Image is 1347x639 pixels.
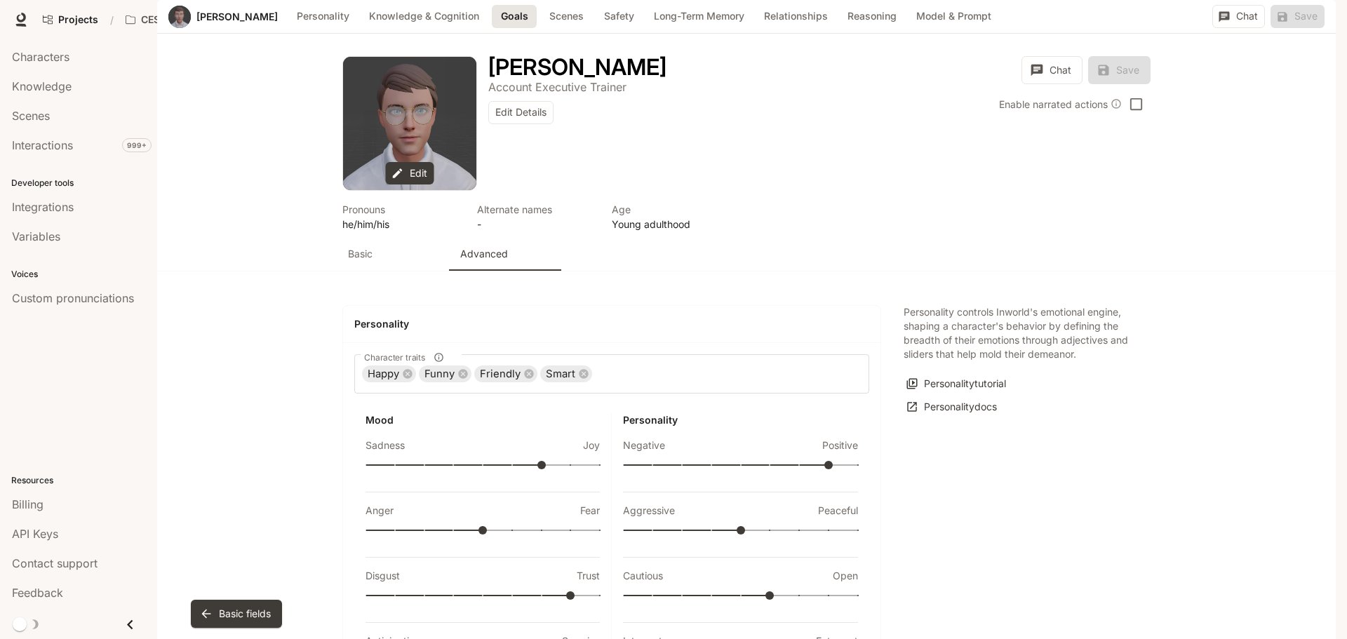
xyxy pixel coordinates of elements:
[474,365,537,382] div: Friendly
[757,5,835,28] button: Relationships
[419,365,471,382] div: Funny
[366,569,400,583] p: Disgust
[647,5,751,28] button: Long-Term Memory
[290,5,356,28] button: Personality
[348,247,373,261] p: Basic
[577,569,600,583] p: Trust
[822,438,858,452] p: Positive
[623,413,858,427] h6: Personality
[386,162,434,185] button: Edit
[366,413,600,427] h6: Mood
[540,366,581,382] span: Smart
[488,56,666,79] button: Open character details dialog
[909,5,998,28] button: Model & Prompt
[904,305,1128,361] p: Personality controls Inworld's emotional engine, shaping a character's behavior by defining the b...
[596,5,641,28] button: Safety
[1021,56,1083,84] button: Chat
[364,351,425,363] span: Character traits
[1212,5,1265,28] button: Chat
[168,6,191,28] button: Open character avatar dialog
[623,569,663,583] p: Cautious
[840,5,904,28] button: Reasoning
[196,12,278,22] a: [PERSON_NAME]
[488,53,666,81] h1: [PERSON_NAME]
[366,438,405,452] p: Sadness
[168,6,191,28] div: Avatar image
[833,569,858,583] p: Open
[342,217,460,231] p: he/him/his
[342,202,460,217] p: Pronouns
[818,504,858,518] p: Peaceful
[488,79,626,95] button: Open character details dialog
[366,504,394,518] p: Anger
[612,202,730,217] p: Age
[474,366,526,382] span: Friendly
[904,396,1000,419] a: Personalitydocs
[477,202,595,217] p: Alternate names
[58,14,98,26] span: Projects
[612,202,730,231] button: Open character details dialog
[542,5,591,28] button: Scenes
[429,348,448,367] button: Character traits
[36,6,105,34] a: Go to projects
[460,247,508,261] p: Advanced
[343,57,476,190] div: Avatar image
[362,366,405,382] span: Happy
[580,504,600,518] p: Fear
[141,14,209,26] p: CES AI Demos
[477,202,595,231] button: Open character details dialog
[612,217,730,231] p: Young adulthood
[623,504,675,518] p: Aggressive
[999,97,1122,112] div: Enable narrated actions
[540,365,592,382] div: Smart
[191,600,282,628] button: Basic fields
[477,217,595,231] p: -
[492,5,537,28] button: Goals
[904,372,1010,396] button: Personalitytutorial
[342,202,460,231] button: Open character details dialog
[362,5,486,28] button: Knowledge & Cognition
[119,6,231,34] button: All workspaces
[488,80,626,94] p: Account Executive Trainer
[623,438,665,452] p: Negative
[419,366,460,382] span: Funny
[354,317,869,331] h4: Personality
[583,438,600,452] p: Joy
[343,57,476,190] button: Open character avatar dialog
[362,365,416,382] div: Happy
[488,101,554,124] button: Edit Details
[105,13,119,27] div: /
